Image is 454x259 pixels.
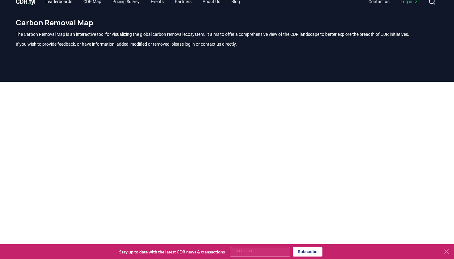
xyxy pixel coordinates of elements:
p: If you wish to provide feedback, or have information, added, modified or removed, please log in o... [16,41,438,47]
p: The Carbon Removal Map is an interactive tool for visualizing the global carbon removal ecosystem... [16,31,438,37]
h1: Carbon Removal Map [16,18,438,27]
